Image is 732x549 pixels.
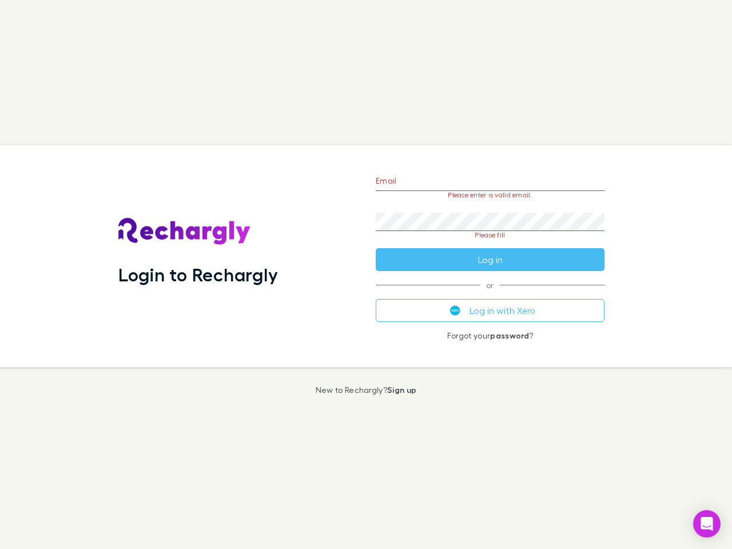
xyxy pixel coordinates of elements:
img: Xero's logo [450,305,460,316]
a: Sign up [387,385,416,395]
p: Please enter a valid email. [376,191,604,199]
p: Forgot your ? [376,331,604,340]
div: Open Intercom Messenger [693,510,721,538]
button: Log in with Xero [376,299,604,322]
p: New to Rechargly? [316,385,417,395]
a: password [490,331,529,340]
button: Log in [376,248,604,271]
p: Please fill [376,231,604,239]
img: Rechargly's Logo [118,218,251,245]
h1: Login to Rechargly [118,264,278,285]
